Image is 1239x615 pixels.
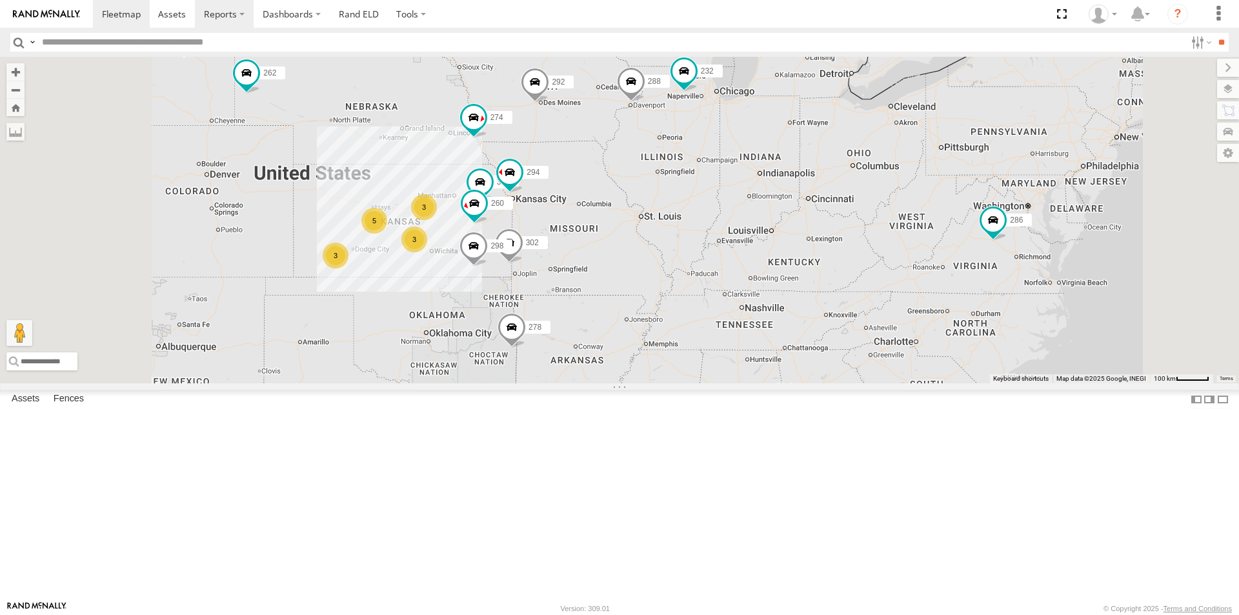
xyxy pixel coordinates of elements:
[527,168,539,177] span: 294
[6,99,25,116] button: Zoom Home
[263,68,276,77] span: 262
[491,199,504,208] span: 260
[1203,390,1216,408] label: Dock Summary Table to the Right
[648,77,661,86] span: 288
[1186,33,1214,52] label: Search Filter Options
[490,241,503,250] span: 298
[1190,390,1203,408] label: Dock Summary Table to the Left
[526,238,539,247] span: 302
[7,602,66,615] a: Visit our Website
[1216,390,1229,408] label: Hide Summary Table
[27,33,37,52] label: Search Query
[993,374,1049,383] button: Keyboard shortcuts
[401,227,427,252] div: 3
[1010,216,1023,225] span: 286
[701,66,714,76] span: 232
[1217,144,1239,162] label: Map Settings
[552,77,565,86] span: 292
[1167,4,1188,25] i: ?
[6,63,25,81] button: Zoom in
[6,81,25,99] button: Zoom out
[1163,605,1232,612] a: Terms and Conditions
[1084,5,1122,24] div: Mary Lewis
[1056,375,1146,382] span: Map data ©2025 Google, INEGI
[411,194,437,220] div: 3
[323,243,348,268] div: 3
[1103,605,1232,612] div: © Copyright 2025 -
[1220,376,1233,381] a: Terms (opens in new tab)
[6,123,25,141] label: Measure
[6,320,32,346] button: Drag Pegman onto the map to open Street View
[529,323,541,332] span: 278
[13,10,80,19] img: rand-logo.svg
[561,605,610,612] div: Version: 309.01
[490,114,503,123] span: 274
[361,208,387,234] div: 5
[1150,374,1213,383] button: Map Scale: 100 km per 48 pixels
[1154,375,1176,382] span: 100 km
[47,390,90,408] label: Fences
[5,390,46,408] label: Assets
